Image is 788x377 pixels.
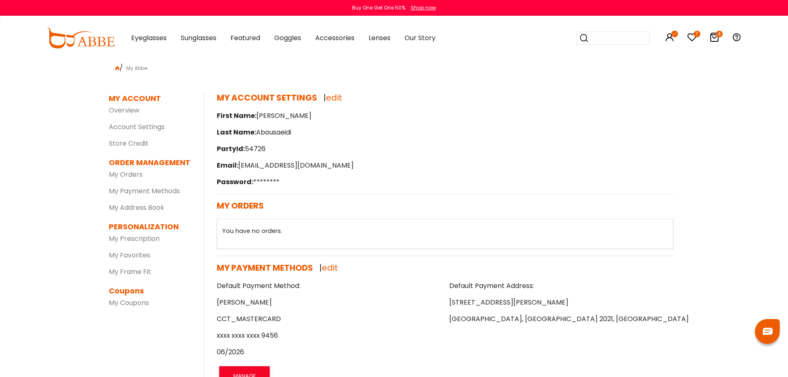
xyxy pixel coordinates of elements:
a: edit [322,262,338,274]
strong: Default Payment Method: [217,281,300,291]
span: Our Story [405,33,436,43]
span: Accessories [315,33,354,43]
p: You have no orders. [222,227,668,236]
a: My Coupons [109,298,149,307]
div: Buy One Get One 50% [352,4,405,12]
a: Overview [109,106,139,115]
div: / [109,60,680,73]
a: My Payment Methods [109,186,180,196]
div: Shop now [411,4,436,12]
a: 4 [709,34,719,43]
a: My Orders [109,170,143,179]
span: Sunglasses [181,33,216,43]
a: Shop now [407,4,436,11]
span: First Name: [217,111,256,120]
span: Password: [217,177,253,187]
img: chat [763,328,773,335]
p: CCT_MASTERCARD [217,314,441,324]
span: | [319,262,338,274]
p: [GEOGRAPHIC_DATA], [GEOGRAPHIC_DATA] 2021, [GEOGRAPHIC_DATA] [449,314,673,324]
span: Last Name: [217,127,256,137]
span: MY ACCOUNT SETTINGS [217,92,317,103]
a: edit [326,92,342,103]
font: [PERSON_NAME] [256,111,311,120]
font: 54726 [245,144,266,154]
a: 7 [687,34,697,43]
img: home.png [115,66,120,70]
dt: ORDER MANAGEMENT [109,157,192,168]
i: 4 [716,31,723,37]
span: PartyId: [217,144,245,154]
p: 06/2026 [217,347,441,357]
span: My Abbe [123,65,151,72]
dt: Coupons [109,285,192,296]
a: My Address Book [109,203,164,212]
a: My Favorites [109,250,150,260]
p: [PERSON_NAME] [217,298,441,307]
span: Email: [217,161,238,170]
i: 7 [694,31,700,37]
a: Account Settings [109,122,165,132]
span: Lenses [369,33,390,43]
dt: PERSONALIZATION [109,221,192,232]
span: Featured [230,33,260,43]
span: | [323,92,342,103]
font: Abousaeidi [256,127,291,137]
a: My Prescription [109,234,160,243]
img: abbeglasses.com [47,28,115,48]
dt: MY ACCOUNT [109,93,161,104]
a: Store Credit [109,139,148,148]
font: [EMAIL_ADDRESS][DOMAIN_NAME] [238,161,354,170]
strong: Default Payment Address: [449,281,534,291]
span: MY ORDERS [217,200,264,211]
span: Goggles [274,33,301,43]
p: [STREET_ADDRESS][PERSON_NAME] [449,298,673,307]
p: xxxx xxxx xxxx 9456 [217,331,441,341]
span: Eyeglasses [131,33,167,43]
a: My Frame Fit [109,267,151,276]
span: MY PAYMENT METHODS [217,262,313,274]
